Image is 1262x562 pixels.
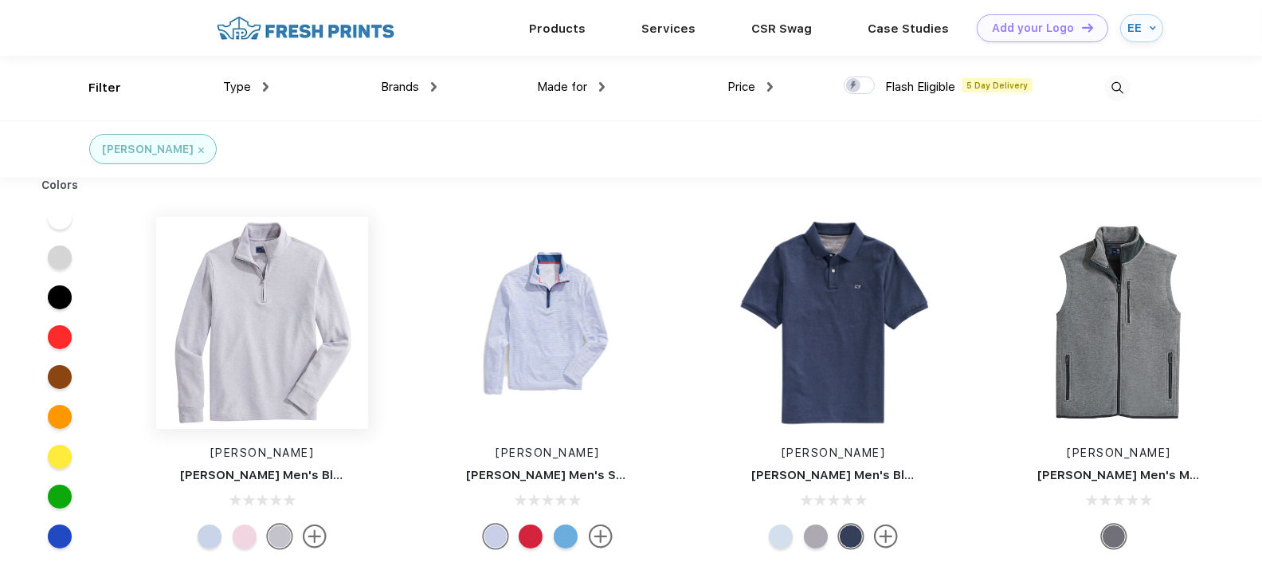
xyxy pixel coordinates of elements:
[769,525,793,548] div: Jake Blue
[599,82,605,92] img: dropdown.png
[554,525,578,548] div: Coastline
[198,525,221,548] div: Light Blue
[641,22,696,36] a: Services
[198,147,204,153] img: filter_cancel.svg
[223,80,251,94] span: Type
[496,446,601,459] a: [PERSON_NAME]
[874,525,898,548] img: more.svg
[29,177,91,194] div: Colors
[1082,23,1093,32] img: DT
[212,14,399,42] img: fo%20logo%202.webp
[1102,525,1126,548] div: Gray Heather
[992,22,1074,35] div: Add your Logo
[767,82,773,92] img: dropdown.png
[1013,217,1225,429] img: func=resize&h=266
[1068,446,1172,459] a: [PERSON_NAME]
[727,217,939,429] img: func=resize&h=266
[381,80,419,94] span: Brands
[156,217,368,429] img: func=resize&h=266
[1128,22,1146,35] div: EE
[466,468,817,482] a: [PERSON_NAME] Men's Sankaty Performance Quarter-Zip
[751,468,1063,482] a: [PERSON_NAME] Men's Blank Edgartown Pique Polo
[727,80,755,94] span: Price
[442,217,654,429] img: func=resize&h=266
[1150,25,1156,31] img: arrow_down_blue.svg
[529,22,586,36] a: Products
[303,525,327,548] img: more.svg
[537,80,587,94] span: Made for
[102,141,194,158] div: [PERSON_NAME]
[431,82,437,92] img: dropdown.png
[233,525,257,548] div: Pink Cloud
[210,446,315,459] a: [PERSON_NAME]
[519,525,543,548] div: Resort Red
[751,22,812,36] a: CSR Swag
[263,82,268,92] img: dropdown.png
[180,468,493,482] a: [PERSON_NAME] Men's Blank Saltwater Quarter-Zip
[589,525,613,548] img: more.svg
[88,79,121,97] div: Filter
[782,446,886,459] a: [PERSON_NAME]
[1104,75,1131,101] img: desktop_search.svg
[885,80,955,94] span: Flash Eligible
[268,525,292,548] div: Granite
[484,525,508,548] div: Jos Van White
[804,525,828,548] div: Barracuda
[839,525,863,548] div: Deep Bay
